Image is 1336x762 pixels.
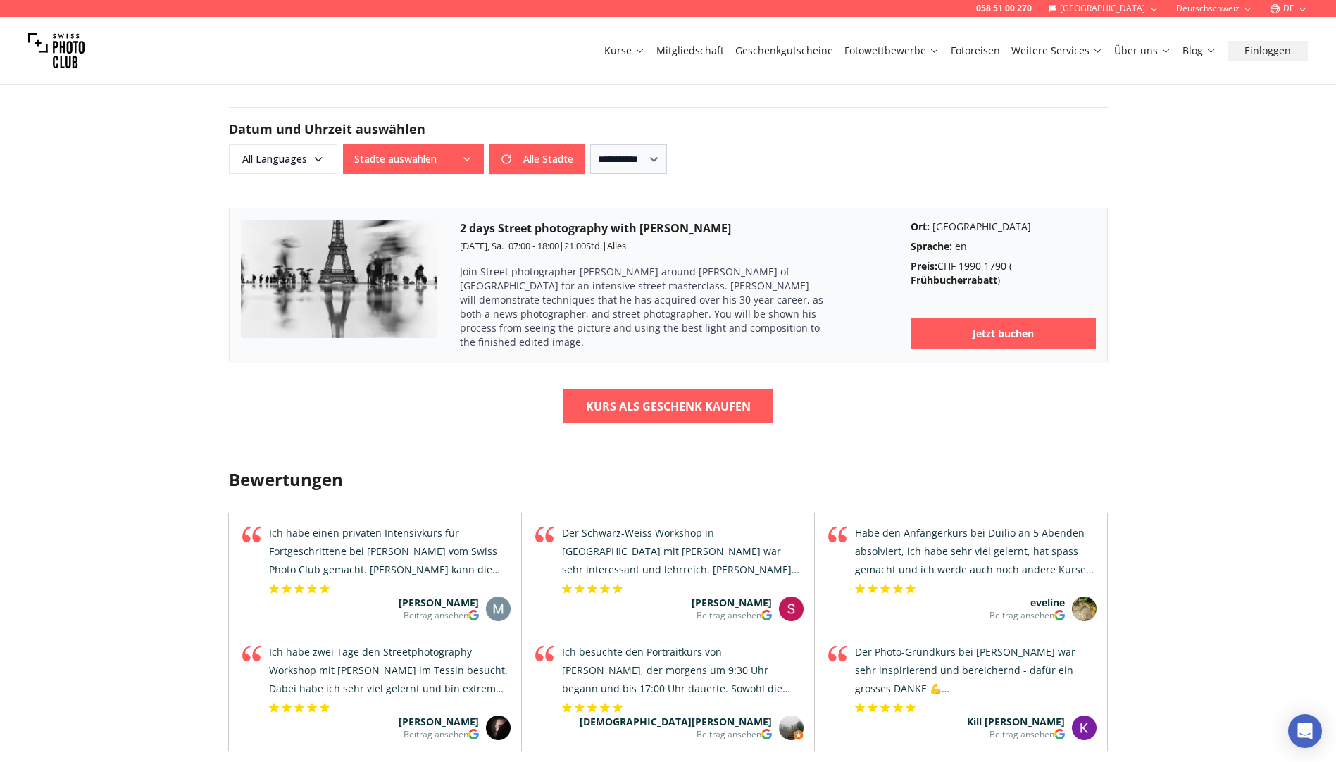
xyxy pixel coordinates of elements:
[945,41,1006,61] button: Fotoreisen
[976,3,1032,14] a: 058 51 00 270
[607,239,626,252] span: Alles
[1006,41,1109,61] button: Weitere Services
[586,398,751,415] b: Kurs als Geschenk kaufen
[604,44,645,58] a: Kurse
[973,327,1034,341] b: Jetzt buchen
[563,389,773,423] a: Kurs als Geschenk kaufen
[911,273,997,287] b: Frühbucherrabatt
[1228,41,1308,61] button: Einloggen
[656,44,724,58] a: Mitgliedschaft
[844,44,939,58] a: Fotowettbewerbe
[1114,44,1171,58] a: Über uns
[951,44,1000,58] a: Fotoreisen
[959,259,984,273] del: 1990
[959,259,1006,273] span: 1790
[599,41,651,61] button: Kurse
[1011,44,1103,58] a: Weitere Services
[651,41,730,61] button: Mitgliedschaft
[911,259,937,273] b: Preis :
[730,41,839,61] button: Geschenkgutscheine
[911,259,1012,287] span: ( )
[28,23,85,79] img: Swiss photo club
[839,41,945,61] button: Fotowettbewerbe
[460,239,504,252] span: [DATE], Sa.
[911,318,1096,349] a: Jetzt buchen
[508,239,559,252] span: 07:00 - 18:00
[1177,41,1222,61] button: Blog
[460,239,626,252] small: | | |
[911,220,1096,234] div: [GEOGRAPHIC_DATA]
[460,220,876,237] h3: 2 days Street photography with [PERSON_NAME]
[564,239,602,252] span: 21.00 Std.
[1288,714,1322,748] div: Open Intercom Messenger
[229,119,1108,139] h2: Datum und Uhrzeit auswählen
[1182,44,1216,58] a: Blog
[229,468,1108,491] h3: Bewertungen
[241,220,438,338] img: 2 days Street photography with Phil Penman
[735,44,833,58] a: Geschenkgutscheine
[343,144,484,174] button: Städte auswählen
[489,144,585,174] button: Alle Städte
[911,239,952,253] b: Sprache :
[229,144,337,174] button: All Languages
[231,146,335,172] span: All Languages
[911,239,1096,254] div: en
[460,265,826,349] p: Join Street photographer [PERSON_NAME] around [PERSON_NAME] of [GEOGRAPHIC_DATA] for an intensive...
[911,220,930,233] b: Ort :
[911,259,1096,287] div: CHF
[1109,41,1177,61] button: Über uns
